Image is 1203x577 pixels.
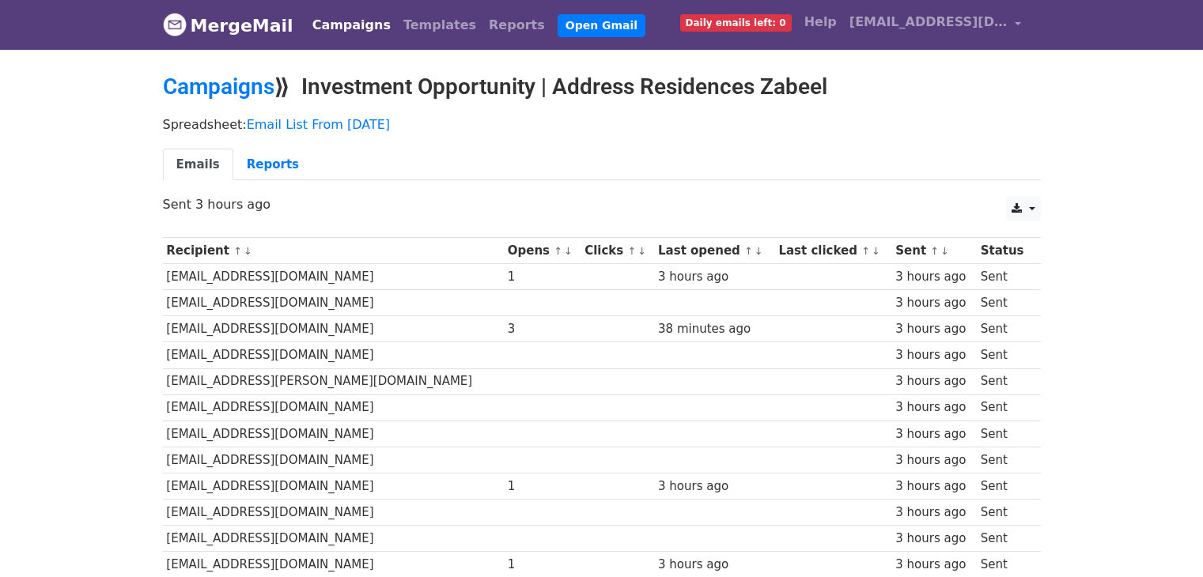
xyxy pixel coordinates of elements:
span: Daily emails left: 0 [680,14,792,32]
p: Sent 3 hours ago [163,196,1041,213]
td: [EMAIL_ADDRESS][DOMAIN_NAME] [163,473,504,499]
a: ↑ [627,245,636,257]
td: [EMAIL_ADDRESS][DOMAIN_NAME] [163,394,504,420]
a: Daily emails left: 0 [674,6,798,38]
td: Sent [977,447,1032,473]
td: Sent [977,264,1032,290]
a: ↓ [940,245,949,257]
a: ↑ [930,245,939,257]
td: [EMAIL_ADDRESS][DOMAIN_NAME] [163,447,504,473]
td: [EMAIL_ADDRESS][DOMAIN_NAME] [163,264,504,290]
div: 3 hours ago [895,425,973,443]
span: [EMAIL_ADDRESS][DOMAIN_NAME] [849,13,1008,32]
a: Templates [397,9,482,41]
td: Sent [977,394,1032,420]
td: Sent [977,526,1032,552]
a: Email List From [DATE] [247,117,390,132]
th: Opens [504,238,581,264]
div: 3 hours ago [658,477,771,496]
td: Sent [977,316,1032,342]
td: Sent [977,420,1032,447]
div: 3 hours ago [895,556,973,574]
a: ↑ [861,245,870,257]
a: ↓ [755,245,763,257]
td: [EMAIL_ADDRESS][DOMAIN_NAME] [163,342,504,368]
a: ↓ [637,245,646,257]
th: Clicks [581,238,654,264]
th: Sent [891,238,976,264]
div: 3 hours ago [895,503,973,522]
div: 3 hours ago [895,451,973,470]
div: 3 hours ago [658,268,771,286]
a: ↓ [564,245,573,257]
img: MergeMail logo [163,13,187,36]
div: 3 hours ago [895,268,973,286]
div: 1 [508,556,577,574]
a: Help [798,6,843,38]
div: 3 hours ago [895,346,973,364]
td: [EMAIL_ADDRESS][DOMAIN_NAME] [163,290,504,316]
p: Spreadsheet: [163,116,1041,133]
a: ↑ [233,245,242,257]
a: Reports [233,149,312,181]
td: [EMAIL_ADDRESS][DOMAIN_NAME] [163,420,504,447]
a: MergeMail [163,9,293,42]
div: 1 [508,477,577,496]
div: 3 hours ago [895,398,973,417]
div: 3 hours ago [895,294,973,312]
td: [EMAIL_ADDRESS][DOMAIN_NAME] [163,526,504,552]
a: ↑ [554,245,562,257]
a: Campaigns [163,74,274,100]
th: Recipient [163,238,504,264]
div: 3 hours ago [658,556,771,574]
td: Sent [977,368,1032,394]
div: 1 [508,268,577,286]
td: [EMAIL_ADDRESS][DOMAIN_NAME] [163,316,504,342]
a: ↓ [872,245,880,257]
div: 3 hours ago [895,372,973,390]
td: [EMAIL_ADDRESS][DOMAIN_NAME] [163,500,504,526]
td: Sent [977,500,1032,526]
div: 38 minutes ago [658,320,771,338]
a: [EMAIL_ADDRESS][DOMAIN_NAME] [843,6,1028,43]
div: 3 hours ago [895,320,973,338]
a: Emails [163,149,233,181]
a: Campaigns [306,9,397,41]
th: Last clicked [775,238,892,264]
a: ↑ [744,245,753,257]
div: 3 hours ago [895,477,973,496]
td: Sent [977,342,1032,368]
th: Last opened [654,238,774,264]
a: Reports [482,9,551,41]
th: Status [977,238,1032,264]
div: 3 [508,320,577,338]
a: ↓ [244,245,252,257]
div: 3 hours ago [895,530,973,548]
h2: ⟫ Investment Opportunity | Address Residences Zabeel [163,74,1041,100]
td: Sent [977,473,1032,499]
a: Open Gmail [558,14,645,37]
td: [EMAIL_ADDRESS][PERSON_NAME][DOMAIN_NAME] [163,368,504,394]
td: Sent [977,290,1032,316]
